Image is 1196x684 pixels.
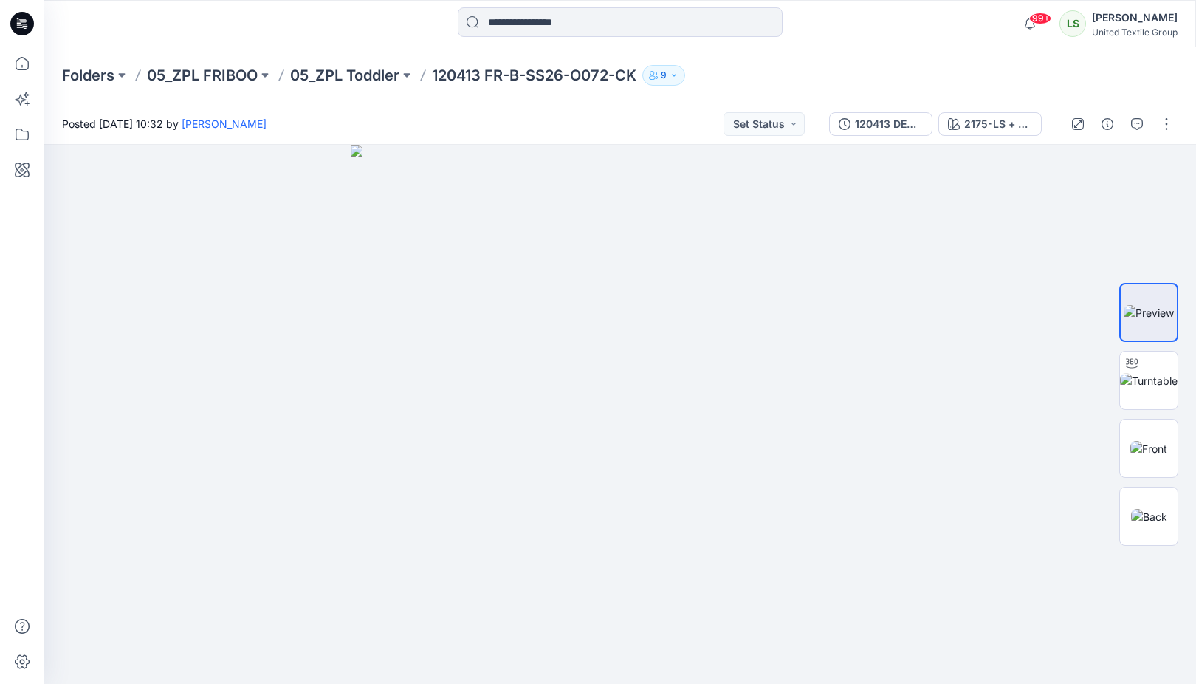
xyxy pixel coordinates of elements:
button: 9 [642,65,685,86]
p: 120413 FR-B-SS26-O072-CK [432,65,636,86]
button: 120413 DEV COL [829,112,932,136]
div: 120413 DEV COL [855,116,923,132]
div: LS [1059,10,1086,37]
a: [PERSON_NAME] [182,117,267,130]
button: Details [1096,112,1119,136]
span: Posted [DATE] 10:32 by [62,116,267,131]
img: Preview [1124,305,1174,321]
a: 05_ZPL FRIBOO [147,65,258,86]
p: 9 [661,67,667,83]
a: Folders [62,65,114,86]
div: United Textile Group [1092,27,1178,38]
img: Back [1131,509,1167,524]
img: eyJhbGciOiJIUzI1NiIsImtpZCI6IjAiLCJzbHQiOiJzZXMiLCJ0eXAiOiJKV1QifQ.eyJkYXRhIjp7InR5cGUiOiJzdG9yYW... [351,145,890,684]
div: 2175-LS + crab [964,116,1032,132]
span: 99+ [1029,13,1051,24]
img: Front [1130,441,1167,456]
div: [PERSON_NAME] [1092,9,1178,27]
button: 2175-LS + crab [938,112,1042,136]
img: Turntable [1120,373,1178,389]
a: 05_ZPL Toddler [290,65,399,86]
